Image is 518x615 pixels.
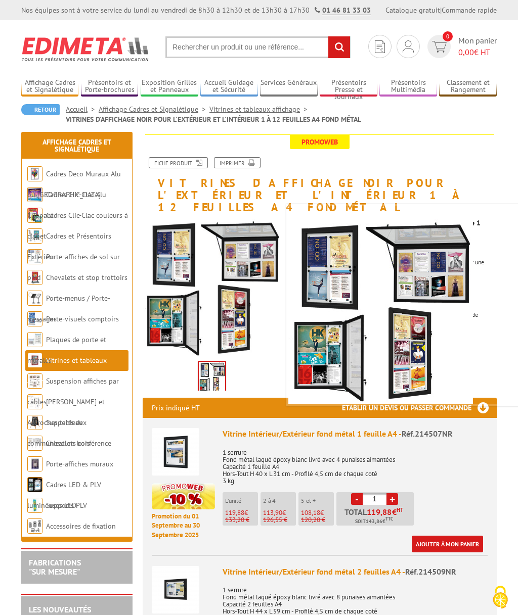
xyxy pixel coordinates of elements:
span: Réf.214507NR [402,429,453,439]
p: € [301,509,334,516]
img: Cadres Deco Muraux Alu ou Bois [27,166,42,181]
a: - [351,493,363,505]
img: devis rapide [403,40,414,53]
a: Cadres Deco Muraux Alu ou [GEOGRAPHIC_DATA] [27,169,121,199]
div: Vitrine Intérieur/Extérieur fond métal 2 feuilles A4 - [223,566,488,578]
span: € HT [458,46,497,58]
p: 2 à 4 [263,497,296,504]
span: 0,00 [458,47,474,57]
a: devis rapide 0 Mon panier 0,00€ HT [425,35,497,58]
a: Ajouter à mon panier [412,536,483,552]
a: Vitrines et tableaux affichage [209,105,311,114]
span: 108,18 [301,508,320,517]
img: Cookies (fenêtre modale) [488,585,513,610]
a: Cadres Clic-Clac Alu Clippant [27,190,106,220]
a: Exposition Grilles et Panneaux [141,78,198,95]
a: Accessoires de fixation [46,522,116,531]
input: rechercher [328,36,350,58]
div: | [385,5,497,15]
img: Plaques de porte et murales [27,332,42,347]
p: € [263,509,296,516]
img: devis rapide [375,40,385,53]
li: VITRINES D'AFFICHAGE NOIR POUR L'EXTÉRIEUR ET L'INTÉRIEUR 1 À 12 FEUILLES A4 FOND MÉTAL [66,114,361,124]
p: Prix indiqué HT [152,398,200,418]
a: Supports PLV [46,501,87,510]
p: Promotion du 01 Septembre au 30 Septembre 2025 [152,512,215,540]
img: devis rapide [432,41,447,53]
a: Services Généraux [260,78,317,95]
a: FABRICATIONS"Sur Mesure" [29,557,81,577]
a: Accueil [66,105,99,114]
span: Soit € [355,517,393,526]
div: Nos équipes sont à votre service du lundi au vendredi de 8h30 à 12h30 et de 13h30 à 17h30 [21,5,371,15]
a: Affichage Cadres et Signalétique [42,137,111,154]
a: Catalogue gratuit [385,6,440,15]
span: Mon panier [458,35,497,58]
a: Plaques de porte et murales [27,335,106,365]
a: Porte-visuels comptoirs [46,314,119,323]
img: Vitrine Intérieur/Extérieur fond métal 2 feuilles A4 [152,566,199,613]
p: 120,20 € [301,516,334,524]
span: 0 [443,31,453,41]
a: Porte-affiches muraux [46,459,113,468]
img: Porte-menus / Porte-messages [27,291,42,306]
a: Fiche produit [149,157,208,168]
a: LES NOUVEAUTÉS [29,604,91,614]
span: 143,86 [366,517,382,526]
a: Vitrines et tableaux affichage [27,356,107,386]
a: Affichage Cadres et Signalétique [21,78,78,95]
a: [PERSON_NAME] et Accroches tableaux [27,397,105,427]
img: Edimeta [21,30,150,68]
a: Cadres et Présentoirs Extérieur [27,231,111,261]
a: Affichage Cadres et Signalétique [99,105,209,114]
img: affichage_vitrines_d_affichage_affiche_interieur_exterieur_fond_metal_214511nr_214513nr_214515nr.jpg [199,362,225,393]
span: 119,88 [367,508,392,516]
span: Réf.214509NR [405,566,456,577]
input: Rechercher un produit ou une référence... [165,36,351,58]
a: Classement et Rangement [439,78,496,95]
a: Cadres LED & PLV lumineuses LED [27,480,101,510]
a: Cadres Clic-Clac couleurs à clapet [27,211,128,241]
a: Porte-menus / Porte-messages [27,294,110,323]
img: Vitrine Intérieur/Extérieur fond métal 1 feuille A4 [152,428,199,476]
span: Promoweb [290,135,350,149]
img: promotion [152,483,215,509]
p: 126,55 € [263,516,296,524]
span: 113,90 [263,508,282,517]
h3: Etablir un devis ou passer commande [342,398,497,418]
a: Présentoirs et Porte-brochures [81,78,138,95]
p: 133,20 € [225,516,258,524]
a: Imprimer [214,157,261,168]
img: Cadres LED & PLV lumineuses LED [27,477,42,492]
a: Retour [21,104,60,115]
span: € [392,508,397,516]
a: Accueil Guidage et Sécurité [200,78,257,95]
a: Chevalets conférence [46,439,111,448]
p: Total [339,508,414,526]
p: L'unité [225,497,258,504]
a: Présentoirs Multimédia [379,78,437,95]
div: Vitrine Intérieur/Extérieur fond métal 1 feuille A4 - [223,428,488,440]
a: + [386,493,398,505]
img: affichage_vitrines_d_affichage_affiche_interieur_exterieur_fond_metal_214511nr_214513nr_214515nr.jpg [143,219,281,357]
a: Présentoirs Presse et Journaux [320,78,377,95]
a: Suspension affiches par câbles [27,376,119,406]
a: Chevalets et stop trottoirs [46,273,127,282]
img: Porte-affiches muraux [27,456,42,471]
p: 1 serrure Fond métal laqué époxy blanc livré avec 4 punaises aimantées Capacité 1 feuille A4 Hors... [223,442,488,485]
a: Commande rapide [442,6,497,15]
sup: HT [397,506,403,513]
p: 5 et + [301,497,334,504]
img: affichage_vitrines_d_affichage_affiche_interieur_exterieur_fond_metal_214511nr_214513nr_214515nr.jpg [288,219,473,404]
sup: TTC [385,516,393,522]
p: € [225,509,258,516]
button: Cookies (fenêtre modale) [483,581,518,615]
a: Porte-affiches de sol sur pied [27,252,120,282]
img: Accessoires de fixation [27,518,42,534]
a: Supports de communication bois [27,418,90,448]
span: 119,88 [225,508,244,517]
